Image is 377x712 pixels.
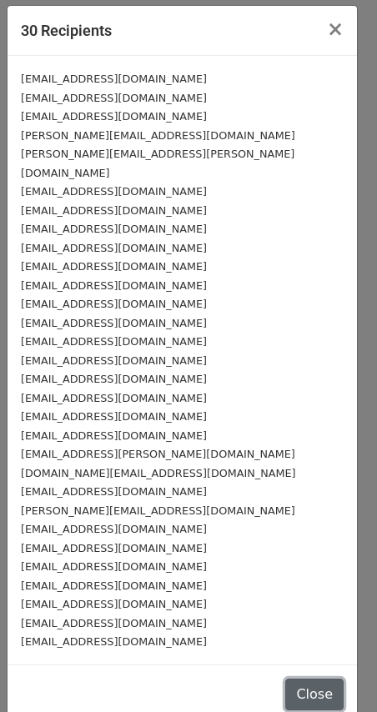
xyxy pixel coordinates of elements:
small: [EMAIL_ADDRESS][PERSON_NAME][DOMAIN_NAME] [21,448,295,460]
small: [EMAIL_ADDRESS][DOMAIN_NAME] [21,485,207,498]
h5: 30 Recipients [21,19,112,42]
iframe: Chat Widget [294,632,377,712]
small: [EMAIL_ADDRESS][DOMAIN_NAME] [21,392,207,404]
button: Close [285,679,344,710]
small: [EMAIL_ADDRESS][DOMAIN_NAME] [21,298,207,310]
small: [EMAIL_ADDRESS][DOMAIN_NAME] [21,73,207,85]
small: [EMAIL_ADDRESS][DOMAIN_NAME] [21,542,207,554]
small: [EMAIL_ADDRESS][DOMAIN_NAME] [21,598,207,610]
small: [PERSON_NAME][EMAIL_ADDRESS][DOMAIN_NAME] [21,504,295,517]
span: × [327,18,344,41]
small: [EMAIL_ADDRESS][DOMAIN_NAME] [21,335,207,348]
small: [EMAIL_ADDRESS][DOMAIN_NAME] [21,373,207,385]
small: [PERSON_NAME][EMAIL_ADDRESS][DOMAIN_NAME] [21,129,295,142]
small: [EMAIL_ADDRESS][DOMAIN_NAME] [21,242,207,254]
small: [EMAIL_ADDRESS][DOMAIN_NAME] [21,204,207,217]
small: [EMAIL_ADDRESS][DOMAIN_NAME] [21,560,207,573]
small: [EMAIL_ADDRESS][DOMAIN_NAME] [21,617,207,629]
small: [EMAIL_ADDRESS][DOMAIN_NAME] [21,279,207,292]
button: Close [314,6,357,53]
small: [DOMAIN_NAME][EMAIL_ADDRESS][DOMAIN_NAME] [21,467,295,479]
small: [EMAIL_ADDRESS][DOMAIN_NAME] [21,410,207,423]
small: [EMAIL_ADDRESS][DOMAIN_NAME] [21,635,207,648]
small: [EMAIL_ADDRESS][DOMAIN_NAME] [21,317,207,329]
small: [EMAIL_ADDRESS][DOMAIN_NAME] [21,223,207,235]
small: [EMAIL_ADDRESS][DOMAIN_NAME] [21,429,207,442]
small: [EMAIL_ADDRESS][DOMAIN_NAME] [21,523,207,535]
small: [EMAIL_ADDRESS][DOMAIN_NAME] [21,260,207,273]
small: [EMAIL_ADDRESS][DOMAIN_NAME] [21,110,207,123]
small: [EMAIL_ADDRESS][DOMAIN_NAME] [21,92,207,104]
small: [EMAIL_ADDRESS][DOMAIN_NAME] [21,354,207,367]
small: [PERSON_NAME][EMAIL_ADDRESS][PERSON_NAME][DOMAIN_NAME] [21,148,294,179]
small: [EMAIL_ADDRESS][DOMAIN_NAME] [21,185,207,198]
small: [EMAIL_ADDRESS][DOMAIN_NAME] [21,579,207,592]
